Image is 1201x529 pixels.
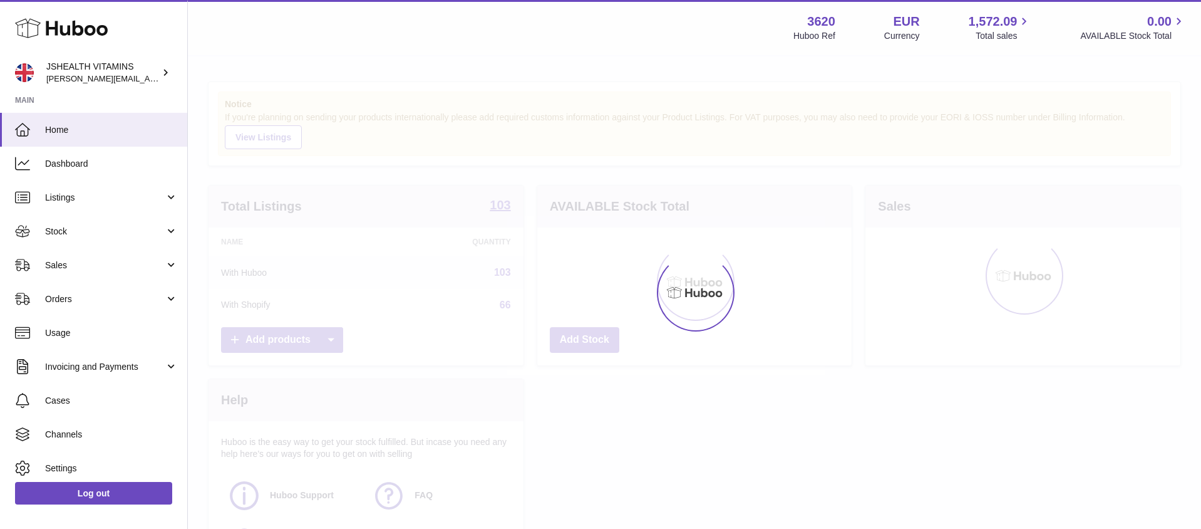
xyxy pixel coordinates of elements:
[1080,30,1186,42] span: AVAILABLE Stock Total
[45,463,178,474] span: Settings
[45,259,165,271] span: Sales
[807,13,835,30] strong: 3620
[45,226,165,238] span: Stock
[45,327,178,339] span: Usage
[15,63,34,82] img: francesca@jshealthvitamins.com
[1147,13,1172,30] span: 0.00
[45,293,165,305] span: Orders
[893,13,919,30] strong: EUR
[45,361,165,373] span: Invoicing and Payments
[45,158,178,170] span: Dashboard
[46,73,251,83] span: [PERSON_NAME][EMAIL_ADDRESS][DOMAIN_NAME]
[969,13,1018,30] span: 1,572.09
[45,429,178,441] span: Channels
[15,482,172,505] a: Log out
[1080,13,1186,42] a: 0.00 AVAILABLE Stock Total
[976,30,1031,42] span: Total sales
[793,30,835,42] div: Huboo Ref
[45,395,178,407] span: Cases
[45,192,165,204] span: Listings
[46,61,159,85] div: JSHEALTH VITAMINS
[969,13,1032,42] a: 1,572.09 Total sales
[45,124,178,136] span: Home
[884,30,920,42] div: Currency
